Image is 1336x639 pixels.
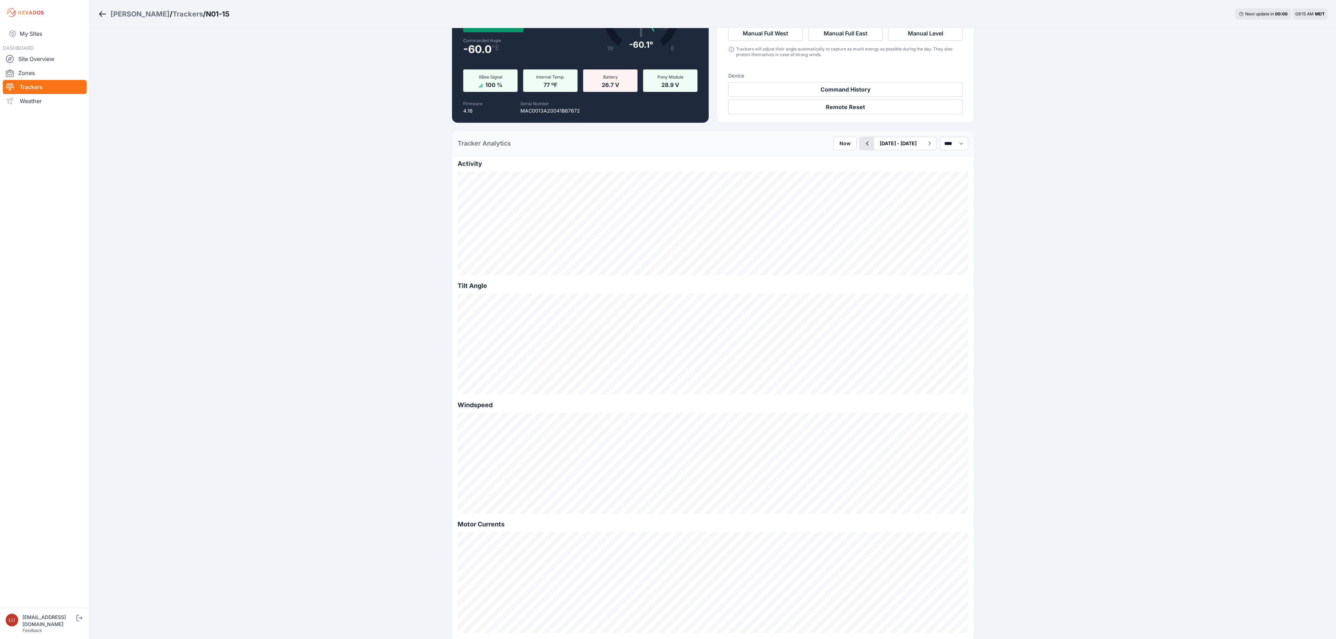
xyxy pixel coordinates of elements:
[1275,11,1288,17] div: 00 : 00
[463,45,492,53] span: -60.0
[3,94,87,108] a: Weather
[874,137,922,150] button: [DATE] - [DATE]
[170,9,173,19] span: /
[657,74,683,80] span: Pony Module
[485,80,502,88] span: 100 %
[1295,11,1314,16] span: 09:15 AM
[203,9,206,19] span: /
[728,82,963,97] button: Command History
[3,52,87,66] a: Site Overview
[1315,11,1325,16] span: MDT
[728,26,803,41] button: Manual Full West
[3,66,87,80] a: Zones
[661,80,679,88] span: 28.9 V
[536,74,565,80] span: Internal Temp.
[736,46,963,58] div: Trackers will adjust their angle automatically to capture as much energy as possible during the d...
[458,281,968,291] h2: Tilt Angle
[3,25,87,42] a: My Sites
[834,137,857,150] button: Now
[6,7,45,18] img: Nevados
[6,614,18,626] img: luke.beaumont@nevados.solar
[22,614,75,628] div: [EMAIL_ADDRESS][DOMAIN_NAME]
[492,45,499,51] span: º E
[520,107,580,114] p: MAC0013A20041B67672
[808,26,883,41] button: Manual Full East
[463,38,576,43] label: Commanded Angle
[463,107,483,114] p: 4.16
[602,80,619,88] span: 26.7 V
[603,74,618,80] span: Battery
[22,628,42,633] a: Feedback
[458,139,511,148] h2: Tracker Analytics
[3,80,87,94] a: Trackers
[544,80,557,88] span: 77 ºF
[3,45,34,51] span: DASHBOARD
[110,9,170,19] a: [PERSON_NAME]
[629,39,653,51] div: -60.1°
[173,9,203,19] a: Trackers
[520,101,549,106] label: Serial Number
[98,5,229,23] nav: Breadcrumb
[458,159,968,169] h2: Activity
[458,400,968,410] h2: Windspeed
[728,100,963,114] button: Remote Reset
[463,101,483,106] label: Firmware
[888,26,963,41] button: Manual Level
[206,9,229,19] h3: N01-15
[1245,11,1274,16] span: Next update in
[458,519,968,529] h2: Motor Currents
[479,74,502,80] span: XBee Signal
[728,72,963,79] h3: Device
